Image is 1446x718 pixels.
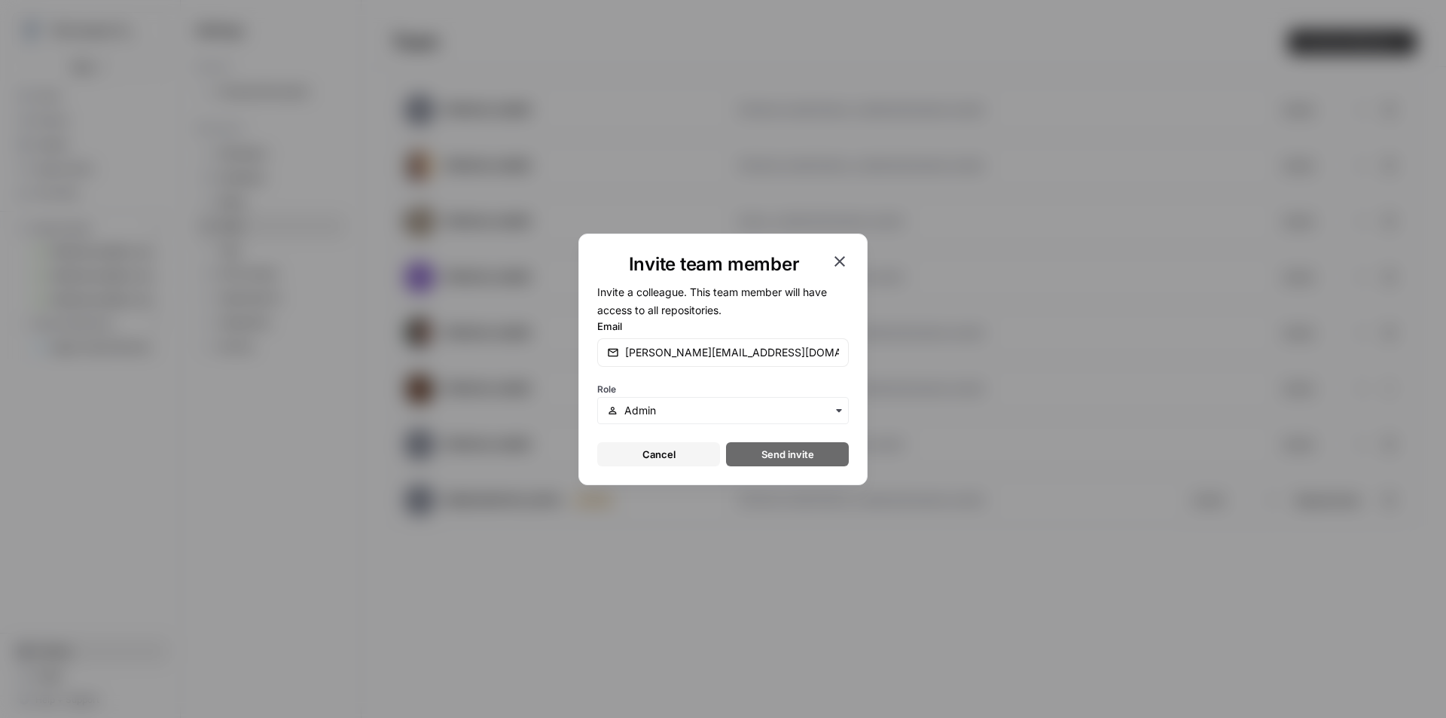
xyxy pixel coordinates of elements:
[597,286,827,316] span: Invite a colleague. This team member will have access to all repositories.
[624,403,839,418] input: Admin
[597,442,720,466] button: Cancel
[597,383,616,395] span: Role
[597,252,831,277] h1: Invite team member
[625,345,839,360] input: email@company.com
[642,447,676,462] span: Cancel
[726,442,849,466] button: Send invite
[761,447,814,462] span: Send invite
[597,319,849,334] label: Email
